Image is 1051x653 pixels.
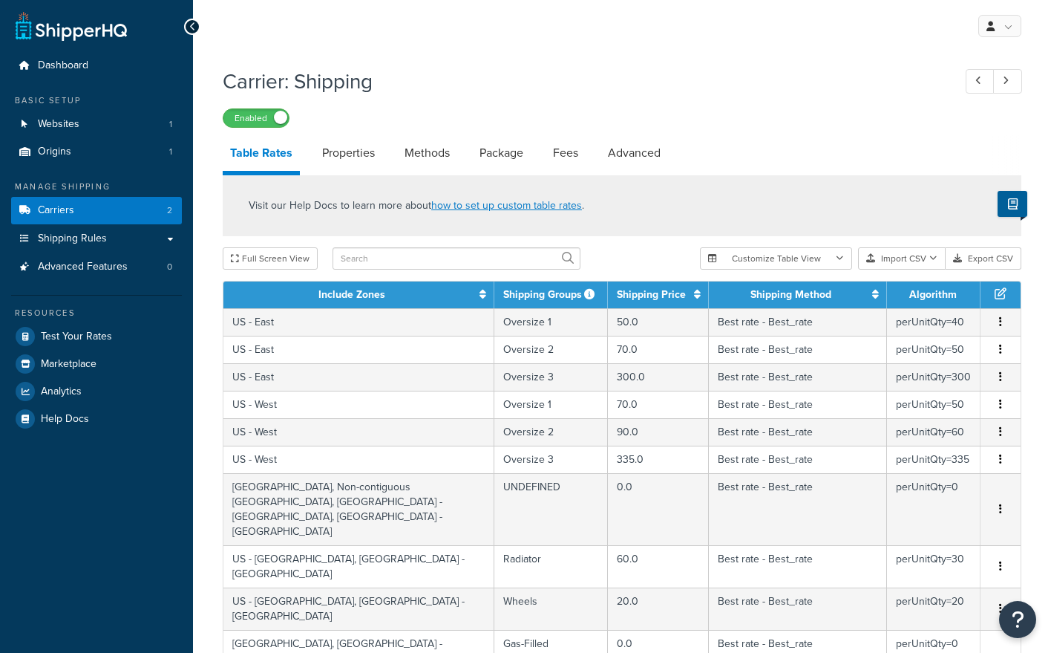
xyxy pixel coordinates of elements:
span: 0 [167,261,172,273]
div: Resources [11,307,182,319]
td: Oversize 3 [494,363,608,391]
td: 0.0 [608,473,709,545]
span: 1 [169,146,172,158]
span: 1 [169,118,172,131]
th: Algorithm [887,282,980,308]
a: Dashboard [11,52,182,79]
td: Wheels [494,588,608,630]
td: US - [GEOGRAPHIC_DATA], [GEOGRAPHIC_DATA] - [GEOGRAPHIC_DATA] [223,588,494,630]
a: Table Rates [223,135,300,175]
a: how to set up custom table rates [431,198,582,213]
div: Manage Shipping [11,181,182,193]
button: Customize Table View [700,247,852,270]
span: Dashboard [38,59,88,72]
button: Open Resource Center [999,601,1036,638]
td: perUnitQty=40 [887,308,980,336]
span: Origins [38,146,71,158]
a: Marketplace [11,351,182,377]
td: Radiator [494,545,608,588]
li: Advanced Features [11,253,182,281]
td: perUnitQty=335 [887,446,980,473]
td: 335.0 [608,446,709,473]
a: Advanced Features0 [11,253,182,281]
td: Best rate - Best_rate [709,588,887,630]
a: Shipping Price [617,287,686,302]
a: Shipping Rules [11,225,182,253]
a: Test Your Rates [11,323,182,350]
a: Next Record [993,69,1022,94]
td: perUnitQty=60 [887,418,980,446]
td: Best rate - Best_rate [709,418,887,446]
a: Previous Record [966,69,995,94]
td: 300.0 [608,363,709,391]
span: Analytics [41,386,82,398]
a: Properties [315,135,382,171]
span: 2 [167,204,172,217]
td: 70.0 [608,391,709,418]
a: Advanced [600,135,668,171]
a: Origins1 [11,138,182,166]
span: Help Docs [41,413,89,426]
td: perUnitQty=50 [887,391,980,418]
td: perUnitQty=0 [887,473,980,545]
td: US - East [223,336,494,363]
a: Methods [397,135,457,171]
a: Fees [546,135,586,171]
td: US - West [223,418,494,446]
td: 90.0 [608,418,709,446]
td: 70.0 [608,336,709,363]
td: Best rate - Best_rate [709,473,887,545]
td: US - East [223,308,494,336]
td: Oversize 1 [494,308,608,336]
span: Carriers [38,204,74,217]
td: Best rate - Best_rate [709,308,887,336]
a: Help Docs [11,406,182,432]
td: US - East [223,363,494,391]
li: Websites [11,111,182,138]
td: Best rate - Best_rate [709,391,887,418]
span: Websites [38,118,79,131]
h1: Carrier: Shipping [223,67,938,96]
td: 60.0 [608,545,709,588]
span: Marketplace [41,358,96,371]
td: US - [GEOGRAPHIC_DATA], [GEOGRAPHIC_DATA] - [GEOGRAPHIC_DATA] [223,545,494,588]
td: Oversize 2 [494,336,608,363]
span: Advanced Features [38,261,128,273]
label: Enabled [223,109,289,127]
td: perUnitQty=30 [887,545,980,588]
th: Shipping Groups [494,282,608,308]
td: 50.0 [608,308,709,336]
td: UNDEFINED [494,473,608,545]
td: perUnitQty=20 [887,588,980,630]
td: US - West [223,391,494,418]
button: Export CSV [946,247,1021,270]
div: Basic Setup [11,94,182,107]
a: Websites1 [11,111,182,138]
td: US - West [223,446,494,473]
td: 20.0 [608,588,709,630]
td: Oversize 2 [494,418,608,446]
td: Best rate - Best_rate [709,446,887,473]
span: Test Your Rates [41,331,112,343]
input: Search [333,247,580,270]
button: Full Screen View [223,247,318,270]
td: Best rate - Best_rate [709,363,887,391]
li: Origins [11,138,182,166]
a: Shipping Method [750,287,831,302]
a: Analytics [11,378,182,405]
td: perUnitQty=300 [887,363,980,391]
p: Visit our Help Docs to learn more about . [249,198,584,214]
a: Carriers2 [11,197,182,224]
td: Oversize 3 [494,446,608,473]
a: Package [472,135,531,171]
td: Oversize 1 [494,391,608,418]
td: Best rate - Best_rate [709,545,887,588]
button: Show Help Docs [998,191,1027,217]
a: Include Zones [318,287,385,302]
